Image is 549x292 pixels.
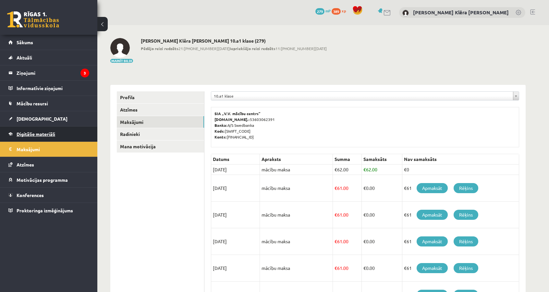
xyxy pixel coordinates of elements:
a: Maksājumi [117,116,204,128]
a: Rīgas 1. Tālmācības vidusskola [7,11,59,28]
b: Iepriekšējo reizi redzēts [230,46,275,51]
td: mācību maksa [260,165,333,175]
a: Atzīmes [117,104,204,116]
span: € [335,166,337,172]
span: 389 [332,8,341,15]
h2: [PERSON_NAME] Klēra [PERSON_NAME] 10.a1 klase (279) [141,38,327,44]
th: Datums [211,154,260,165]
a: Digitālie materiāli [8,126,89,141]
span: 10.a1 klase [214,92,510,100]
a: [PERSON_NAME] Klēra [PERSON_NAME] [413,9,509,16]
legend: Ziņojumi [17,65,89,80]
a: Profils [117,91,204,103]
b: Kods: [214,128,225,134]
a: Mana motivācija [117,140,204,153]
span: Proktoringa izmēģinājums [17,207,73,213]
span: Motivācijas programma [17,177,68,183]
span: € [335,238,337,244]
td: mācību maksa [260,255,333,282]
span: € [363,166,366,172]
a: Konferences [8,188,89,203]
td: 0.00 [361,202,402,228]
th: Samaksāts [361,154,402,165]
b: Konts: [214,134,227,139]
td: 0.00 [361,175,402,202]
a: [DEMOGRAPHIC_DATA] [8,111,89,126]
a: Rēķins [454,263,478,273]
span: mP [325,8,331,13]
a: Apmaksāt [417,210,448,220]
td: [DATE] [211,202,260,228]
td: 61.00 [333,228,362,255]
th: Nav samaksāts [402,154,519,165]
td: 61.00 [333,255,362,282]
th: Apraksts [260,154,333,165]
td: mācību maksa [260,202,333,228]
span: € [363,185,366,191]
a: Apmaksāt [417,263,448,273]
span: € [363,238,366,244]
a: Radinieki [117,128,204,140]
a: Sākums [8,35,89,50]
a: Informatīvie ziņojumi [8,81,89,96]
a: Proktoringa izmēģinājums [8,203,89,218]
i: 3 [80,69,89,77]
a: Apmaksāt [417,236,448,246]
td: 0.00 [361,255,402,282]
a: 279 mP [315,8,331,13]
td: [DATE] [211,255,260,282]
td: €61 [402,228,519,255]
span: Digitālie materiāli [17,131,55,137]
b: Banka: [214,123,227,128]
a: Apmaksāt [417,183,448,193]
b: SIA „V.V. mācību centrs” [214,111,261,116]
span: xp [342,8,346,13]
span: [DEMOGRAPHIC_DATA] [17,116,67,122]
td: 0.00 [361,228,402,255]
span: 279 [315,8,324,15]
td: [DATE] [211,165,260,175]
td: [DATE] [211,175,260,202]
a: Atzīmes [8,157,89,172]
td: €0 [402,165,519,175]
a: Aktuāli [8,50,89,65]
p: 53603062391 A/S Swedbanka [SWIFT_CODE] [FINANCIAL_ID] [214,111,516,140]
td: 62.00 [361,165,402,175]
a: Mācību resursi [8,96,89,111]
td: 61.00 [333,202,362,228]
span: Mācību resursi [17,100,48,106]
span: Sākums [17,39,33,45]
span: € [363,212,366,218]
span: Atzīmes [17,162,34,167]
td: mācību maksa [260,228,333,255]
td: €61 [402,202,519,228]
b: [DOMAIN_NAME].: [214,117,250,122]
td: mācību maksa [260,175,333,202]
a: Maksājumi [8,142,89,157]
legend: Informatīvie ziņojumi [17,81,89,96]
td: 62.00 [333,165,362,175]
b: Pēdējo reizi redzēts [141,46,178,51]
td: €61 [402,255,519,282]
a: 389 xp [332,8,349,13]
a: Rēķins [454,236,478,246]
span: € [335,212,337,218]
legend: Maksājumi [17,142,89,157]
a: Rēķins [454,183,478,193]
button: Mainīt bildi [110,59,133,63]
span: € [363,265,366,271]
a: Motivācijas programma [8,172,89,187]
a: 10.a1 klase [211,92,519,100]
span: Konferences [17,192,44,198]
span: Aktuāli [17,55,32,60]
img: Elizabete Klēra Kūla [402,10,409,16]
span: € [335,185,337,191]
a: Rēķins [454,210,478,220]
img: Elizabete Klēra Kūla [110,38,130,58]
span: € [335,265,337,271]
th: Summa [333,154,362,165]
a: Ziņojumi3 [8,65,89,80]
span: 21:[PHONE_NUMBER][DATE] 11:[PHONE_NUMBER][DATE] [141,46,327,51]
td: 61.00 [333,175,362,202]
td: €61 [402,175,519,202]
